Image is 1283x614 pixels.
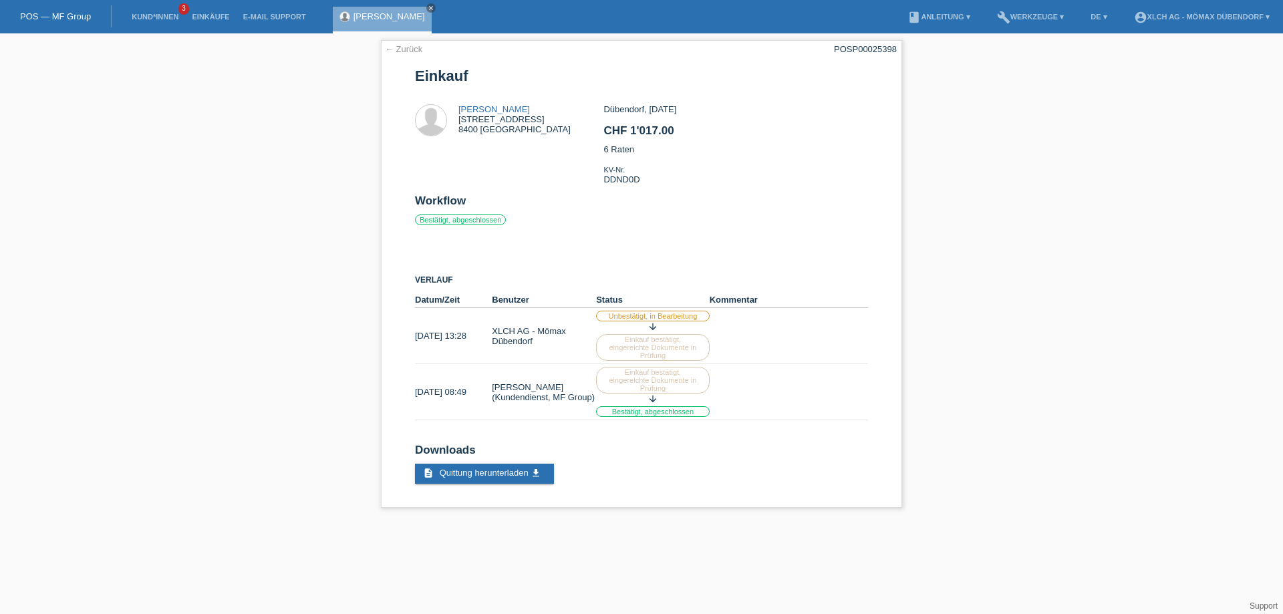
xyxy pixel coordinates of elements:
a: ← Zurück [385,44,422,54]
a: [PERSON_NAME] [458,104,530,114]
label: Einkauf bestätigt, eingereichte Dokumente in Prüfung [596,334,710,361]
td: XLCH AG - Mömax Dübendorf [492,308,596,364]
i: arrow_downward [648,394,658,404]
td: [PERSON_NAME] (Kundendienst, MF Group) [492,364,596,420]
span: 3 [178,3,189,15]
label: Einkauf bestätigt, eingereichte Dokumente in Prüfung [596,367,710,394]
td: [DATE] 13:28 [415,308,492,364]
span: KV-Nr. [603,166,625,174]
a: DE ▾ [1084,13,1113,21]
a: description Quittung herunterladen get_app [415,464,554,484]
a: Support [1250,601,1278,611]
a: close [426,3,436,13]
h3: Verlauf [415,275,868,285]
h2: Workflow [415,194,868,214]
div: [STREET_ADDRESS] 8400 [GEOGRAPHIC_DATA] [458,104,571,134]
a: account_circleXLCH AG - Mömax Dübendorf ▾ [1127,13,1276,21]
i: arrow_downward [648,321,658,332]
div: Dübendorf, [DATE] 6 Raten DDND0D [603,104,867,194]
td: [DATE] 08:49 [415,364,492,420]
h1: Einkauf [415,67,868,84]
span: Quittung herunterladen [440,468,529,478]
a: POS — MF Group [20,11,91,21]
label: Bestätigt, abgeschlossen [596,406,710,417]
a: [PERSON_NAME] [353,11,425,21]
i: build [997,11,1010,24]
i: description [423,468,434,478]
i: get_app [531,468,541,478]
a: Kund*innen [125,13,185,21]
label: Bestätigt, abgeschlossen [415,214,506,225]
a: E-Mail Support [237,13,313,21]
h2: Downloads [415,444,868,464]
i: account_circle [1134,11,1147,24]
th: Status [596,292,710,308]
i: book [907,11,921,24]
th: Benutzer [492,292,596,308]
th: Kommentar [710,292,868,308]
label: Unbestätigt, in Bearbeitung [596,311,710,321]
a: buildWerkzeuge ▾ [990,13,1071,21]
a: Einkäufe [185,13,236,21]
a: bookAnleitung ▾ [901,13,976,21]
div: POSP00025398 [834,44,897,54]
i: close [428,5,434,11]
h2: CHF 1'017.00 [603,124,867,144]
th: Datum/Zeit [415,292,492,308]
